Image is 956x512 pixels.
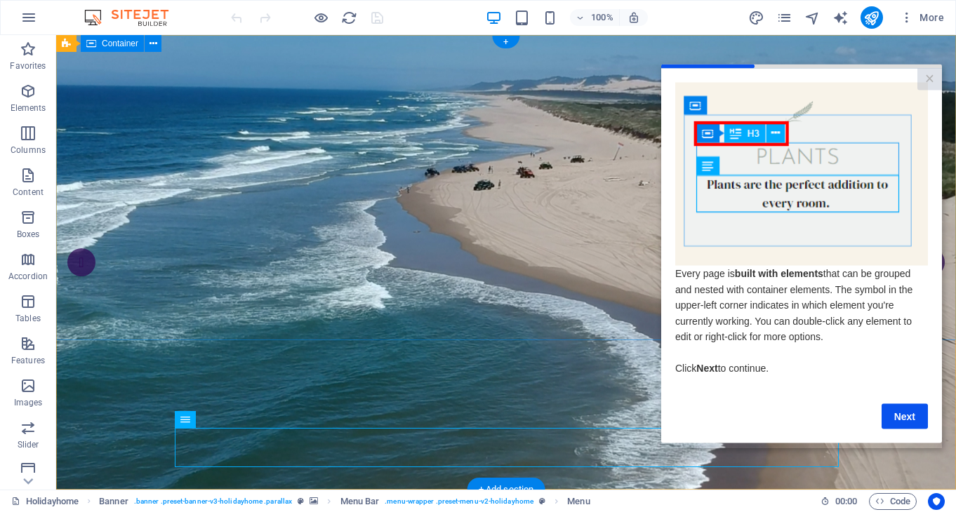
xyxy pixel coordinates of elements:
[340,493,380,510] span: Click to select. Double-click to edit
[312,9,329,26] button: Click here to leave preview mode and continue editing
[776,10,792,26] i: Pages (Ctrl+Alt+S)
[821,493,858,510] h6: Session time
[900,11,944,25] span: More
[11,144,46,156] p: Columns
[748,10,764,26] i: Design (Ctrl+Alt+Y)
[875,493,910,510] span: Code
[11,493,79,510] a: Click to cancel selection. Double-click to open Pages
[99,493,128,510] span: Click to select. Double-click to edit
[134,493,292,510] span: . banner .preset-banner-v3-holidayhome .parallax
[832,10,849,26] i: AI Writer
[869,493,917,510] button: Code
[492,36,519,48] div: +
[804,9,821,26] button: navigator
[256,4,281,26] a: Close modal
[845,496,847,506] span: :
[13,187,44,198] p: Content
[928,493,945,510] button: Usercentrics
[8,271,48,282] p: Accordion
[776,9,793,26] button: pages
[11,102,46,114] p: Elements
[18,439,39,450] p: Slider
[748,9,765,26] button: design
[591,9,613,26] h6: 100%
[57,298,107,309] span: to continue.
[385,493,533,510] span: . menu-wrapper .preset-menu-v2-holidayhome
[861,6,883,29] button: publish
[804,10,821,26] i: Navigator
[81,9,186,26] img: Editor Logo
[628,11,640,24] i: On resize automatically adjust zoom level to fit chosen device.
[74,203,162,215] strong: built with elements
[14,203,251,278] span: Every page is that can be grouped and nested with container elements. The symbol in the upper-lef...
[340,9,357,26] button: reload
[102,39,138,48] span: Container
[17,229,40,240] p: Boxes
[10,60,46,72] p: Favorites
[894,6,950,29] button: More
[35,298,56,309] span: Next
[467,478,545,501] div: + Add section
[11,355,45,366] p: Features
[14,397,43,408] p: Images
[832,9,849,26] button: text_generator
[298,497,304,505] i: This element is a customizable preset
[14,298,35,309] span: Click
[570,9,620,26] button: 100%
[220,339,267,365] a: Next
[567,493,590,510] span: Click to select. Double-click to edit
[863,10,879,26] i: Publish
[99,493,590,510] nav: breadcrumb
[15,313,41,324] p: Tables
[539,497,545,505] i: This element is a customizable preset
[341,10,357,26] i: Reload page
[835,493,857,510] span: 00 00
[310,497,318,505] i: This element contains a background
